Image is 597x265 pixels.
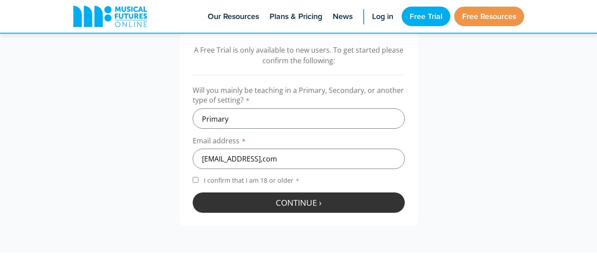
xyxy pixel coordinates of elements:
p: A Free Trial is only available to new users. To get started please confirm the following: [193,45,405,66]
span: Plans & Pricing [270,11,322,23]
label: Will you mainly be teaching in a Primary, Secondary, or another type of setting? [193,85,405,108]
span: Our Resources [208,11,259,23]
a: Free Trial [402,7,450,26]
a: Free Resources [454,7,524,26]
span: Log in [372,11,393,23]
span: News [333,11,353,23]
label: Email address [193,136,405,149]
input: I confirm that I am 18 or older* [193,177,198,183]
span: I confirm that I am 18 or older [202,176,301,184]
